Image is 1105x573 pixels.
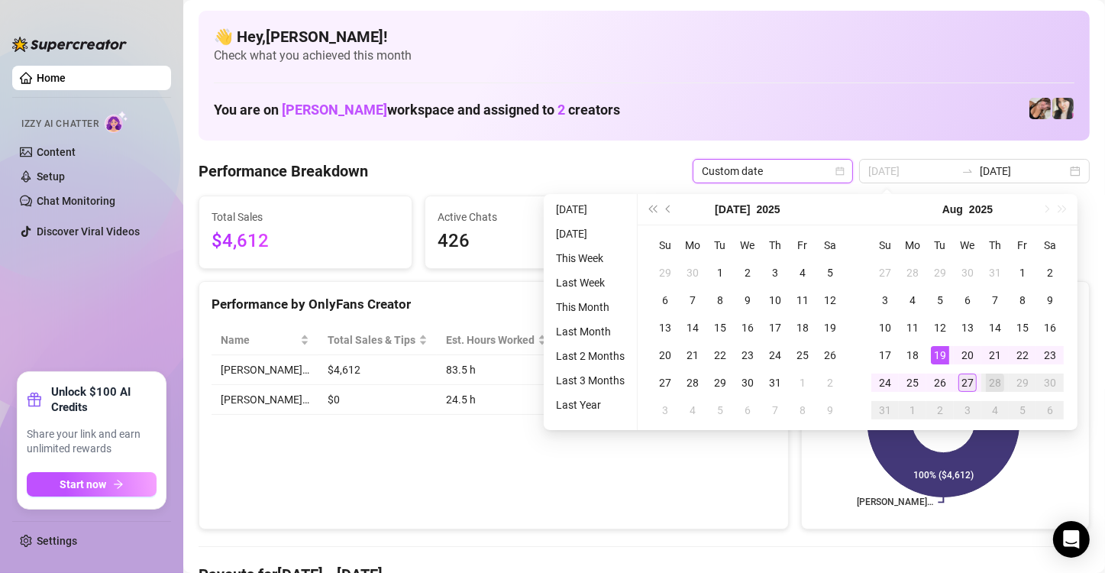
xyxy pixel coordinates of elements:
[821,291,839,309] div: 12
[656,319,674,337] div: 13
[706,369,734,397] td: 2025-07-29
[683,401,702,419] div: 4
[961,165,974,177] span: to
[1013,319,1032,337] div: 15
[986,319,1004,337] div: 14
[899,342,926,369] td: 2025-08-18
[656,401,674,419] div: 3
[738,401,757,419] div: 6
[926,342,954,369] td: 2025-08-19
[961,165,974,177] span: swap-right
[1013,291,1032,309] div: 8
[711,346,729,364] div: 22
[37,195,115,207] a: Chat Monitoring
[199,160,368,182] h4: Performance Breakdown
[550,396,631,414] li: Last Year
[656,374,674,392] div: 27
[51,384,157,415] strong: Unlock $100 AI Credits
[679,369,706,397] td: 2025-07-28
[899,259,926,286] td: 2025-07-28
[683,291,702,309] div: 7
[212,294,776,315] div: Performance by OnlyFans Creator
[437,385,556,415] td: 24.5 h
[734,286,761,314] td: 2025-07-09
[734,314,761,342] td: 2025-07-16
[942,194,963,225] button: Choose a month
[711,374,729,392] div: 29
[706,259,734,286] td: 2025-07-01
[679,231,706,259] th: Mo
[766,319,784,337] div: 17
[1013,374,1032,392] div: 29
[761,397,789,424] td: 2025-08-07
[221,332,297,348] span: Name
[706,342,734,369] td: 2025-07-22
[679,397,706,424] td: 2025-08-04
[816,231,844,259] th: Sa
[651,231,679,259] th: Su
[931,291,949,309] div: 5
[761,342,789,369] td: 2025-07-24
[954,369,981,397] td: 2025-08-27
[903,374,922,392] div: 25
[683,264,702,282] div: 30
[958,401,977,419] div: 3
[1036,342,1064,369] td: 2025-08-23
[981,342,1009,369] td: 2025-08-21
[876,374,894,392] div: 24
[446,332,535,348] div: Est. Hours Worked
[1041,264,1059,282] div: 2
[679,286,706,314] td: 2025-07-07
[876,264,894,282] div: 27
[931,401,949,419] div: 2
[958,319,977,337] div: 13
[958,264,977,282] div: 30
[926,286,954,314] td: 2025-08-05
[1052,98,1074,119] img: Christina
[876,346,894,364] div: 17
[926,397,954,424] td: 2025-09-02
[871,369,899,397] td: 2025-08-24
[37,146,76,158] a: Content
[1041,374,1059,392] div: 30
[1009,342,1036,369] td: 2025-08-22
[212,325,318,355] th: Name
[954,286,981,314] td: 2025-08-06
[954,342,981,369] td: 2025-08-20
[738,346,757,364] div: 23
[793,374,812,392] div: 1
[789,286,816,314] td: 2025-07-11
[981,397,1009,424] td: 2025-09-04
[954,231,981,259] th: We
[954,314,981,342] td: 2025-08-13
[60,478,107,490] span: Start now
[931,346,949,364] div: 19
[793,346,812,364] div: 25
[868,163,955,180] input: Start date
[1013,264,1032,282] div: 1
[1053,521,1090,558] div: Open Intercom Messenger
[734,369,761,397] td: 2025-07-30
[761,231,789,259] th: Th
[766,401,784,419] div: 7
[980,163,1067,180] input: End date
[981,314,1009,342] td: 2025-08-14
[738,291,757,309] div: 9
[711,319,729,337] div: 15
[789,342,816,369] td: 2025-07-25
[683,319,702,337] div: 14
[816,369,844,397] td: 2025-08-02
[793,291,812,309] div: 11
[766,264,784,282] div: 3
[550,347,631,365] li: Last 2 Months
[954,397,981,424] td: 2025-09-03
[871,397,899,424] td: 2025-08-31
[1041,291,1059,309] div: 9
[282,102,387,118] span: [PERSON_NAME]
[761,286,789,314] td: 2025-07-10
[37,225,140,238] a: Discover Viral Videos
[437,355,556,385] td: 83.5 h
[958,346,977,364] div: 20
[212,227,399,256] span: $4,612
[899,369,926,397] td: 2025-08-25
